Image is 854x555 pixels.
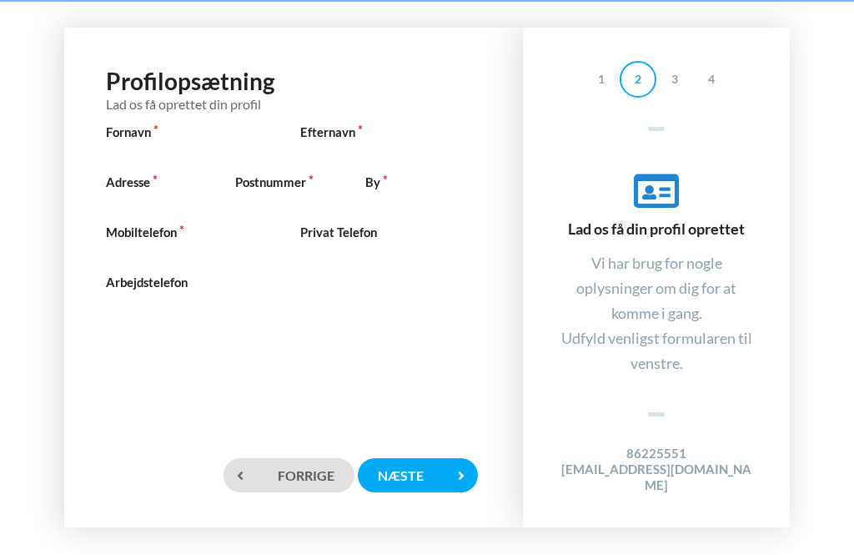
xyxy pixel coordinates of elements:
div: Lad os få oprettet din profil [106,96,481,112]
label: Privat Telefon [300,224,481,240]
div: Lad os få din profil oprettet [556,169,756,239]
div: Næste [358,458,478,492]
label: By [365,174,481,190]
div: 4 [693,61,730,98]
h1: Profilopsætning [106,66,481,112]
div: Forrige [224,458,354,492]
div: 2 [620,61,656,98]
h4: [EMAIL_ADDRESS][DOMAIN_NAME] [556,462,756,494]
label: Efternavn [300,124,481,140]
div: 3 [656,61,693,98]
div: 1 [583,61,620,98]
label: Adresse [106,174,222,190]
label: Mobiltelefon [106,224,287,240]
label: Postnummer [235,174,351,190]
div: Vi har brug for nogle oplysninger om dig for at komme i gang. Udfyld venligst formularen til vens... [556,250,756,376]
h4: 86225551 [556,446,756,462]
label: Arbejdstelefon [106,274,287,290]
label: Fornavn [106,124,287,140]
